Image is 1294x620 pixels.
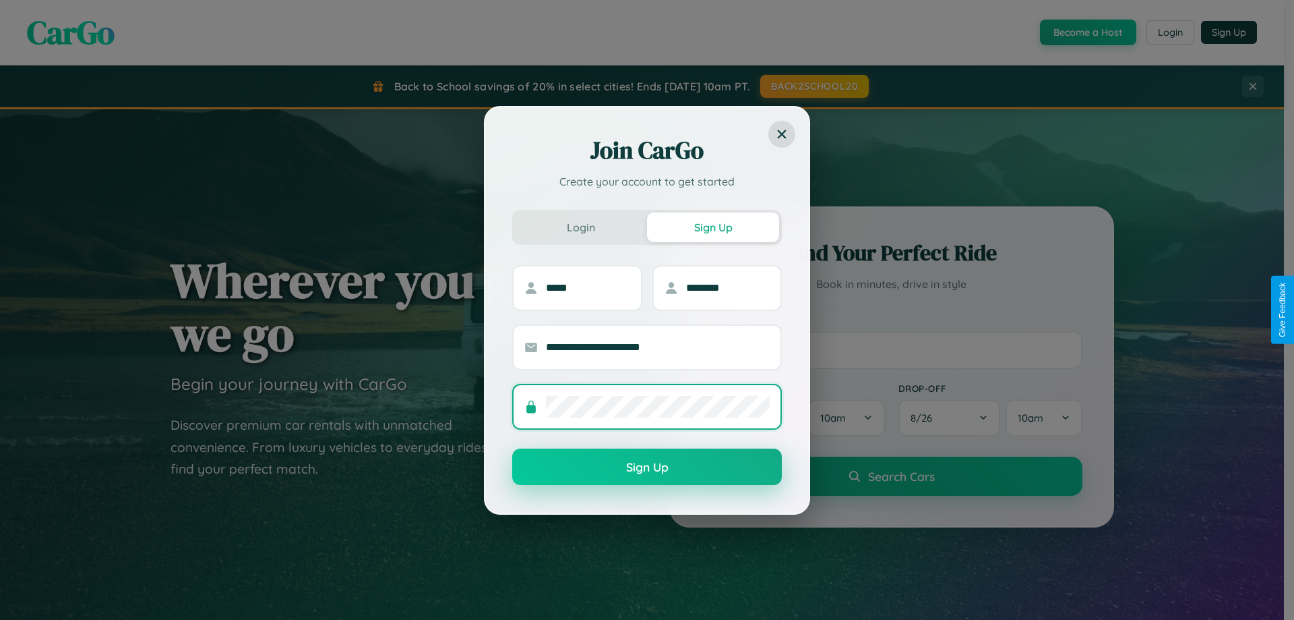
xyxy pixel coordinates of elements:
[512,134,782,167] h2: Join CarGo
[515,213,647,242] button: Login
[647,213,779,242] button: Sign Up
[512,173,782,190] p: Create your account to get started
[512,449,782,485] button: Sign Up
[1278,283,1287,337] div: Give Feedback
